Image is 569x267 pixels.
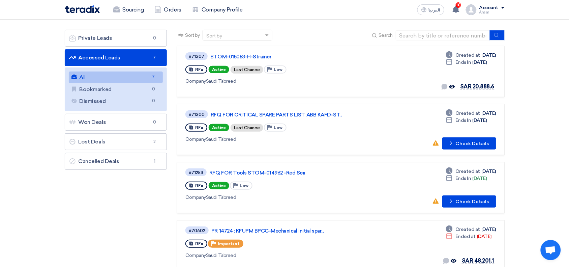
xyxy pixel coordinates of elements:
[69,72,163,83] a: All
[274,67,282,72] span: Low
[211,228,380,234] a: PR 14724 : KFUPM BPCC-Mechanical initial spar...
[455,117,471,124] span: Ends In
[210,54,379,60] a: STOM-015053-H-Strainer
[455,59,471,66] span: Ends In
[185,194,206,200] span: Company
[150,158,158,165] span: 1
[149,2,187,17] a: Orders
[455,175,471,182] span: Ends In
[274,125,282,130] span: Low
[185,78,380,85] div: Saudi Tabreed
[455,52,480,59] span: Created at
[189,229,205,233] div: #70602
[456,2,461,8] span: 10
[218,241,239,246] span: Important
[195,183,203,188] span: RFx
[446,226,496,233] div: [DATE]
[541,240,561,260] div: Open chat
[195,241,203,246] span: RFx
[446,233,491,240] div: [DATE]
[108,2,149,17] a: Sourcing
[446,175,487,182] div: [DATE]
[428,8,440,12] span: العربية
[396,30,490,41] input: Search by title or reference number
[455,226,480,233] span: Created at
[150,119,158,126] span: 0
[69,96,163,107] a: Dismissed
[417,4,444,15] button: العربية
[149,98,157,105] span: 0
[211,112,379,118] a: RFQ FOR CRITICAL SPARE PARTS LIST ABB KAFD-ST...
[65,5,100,13] img: Teradix logo
[446,117,487,124] div: [DATE]
[65,133,167,150] a: Lost Deals2
[189,170,203,175] div: #71253
[479,10,505,14] div: Ansar
[209,182,229,189] span: Active
[462,258,494,264] span: SAR 48,201.1
[442,137,496,150] button: Check Details
[209,66,229,73] span: Active
[65,30,167,47] a: Private Leads0
[446,59,487,66] div: [DATE]
[446,52,496,59] div: [DATE]
[185,252,206,258] span: Company
[149,86,157,93] span: 0
[149,74,157,81] span: 7
[195,125,203,130] span: RFx
[189,112,205,117] div: #71300
[379,32,393,39] span: Search
[150,35,158,42] span: 0
[460,83,494,90] span: SAR 20,888.6
[65,114,167,131] a: Won Deals0
[185,78,206,84] span: Company
[189,54,204,59] div: #71307
[240,183,248,188] span: Low
[185,32,200,39] span: Sort by
[185,194,379,201] div: Saudi Tabreed
[455,233,476,240] span: Ended at
[209,124,229,131] span: Active
[466,4,477,15] img: profile_test.png
[150,54,158,61] span: 7
[446,168,496,175] div: [DATE]
[150,138,158,145] span: 2
[195,67,203,72] span: RFx
[455,168,480,175] span: Created at
[69,84,163,95] a: Bookmarked
[206,32,222,39] div: Sort by
[187,2,248,17] a: Company Profile
[185,252,381,259] div: Saudi Tabreed
[442,195,496,208] button: Check Details
[479,5,499,11] div: Account
[231,66,263,74] div: Last Chance
[209,170,378,176] a: RFQ FOR Tools STOM-014962 -Red Sea
[185,136,206,142] span: Company
[455,110,480,117] span: Created at
[446,110,496,117] div: [DATE]
[185,136,381,143] div: Saudi Tabreed
[231,124,263,132] div: Last Chance
[65,49,167,66] a: Accessed Leads7
[65,153,167,170] a: Cancelled Deals1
